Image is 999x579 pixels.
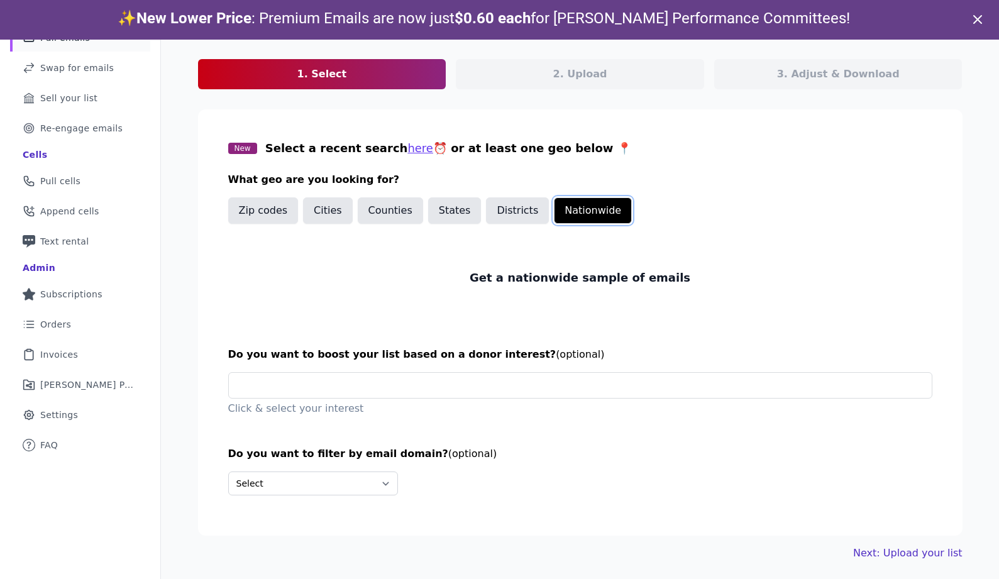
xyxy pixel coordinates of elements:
[228,172,932,187] h3: What geo are you looking for?
[10,167,150,195] a: Pull cells
[10,114,150,142] a: Re-engage emails
[40,235,89,248] span: Text rental
[40,348,78,361] span: Invoices
[10,197,150,225] a: Append cells
[228,448,448,460] span: Do you want to filter by email domain?
[10,431,150,459] a: FAQ
[10,341,150,368] a: Invoices
[10,401,150,429] a: Settings
[553,67,607,82] p: 2. Upload
[40,288,102,301] span: Subscriptions
[40,175,80,187] span: Pull cells
[265,141,631,155] span: Select a recent search ⏰ or at least one geo below 📍
[10,371,150,399] a: [PERSON_NAME] Performance
[358,197,423,224] button: Counties
[10,280,150,308] a: Subscriptions
[40,439,58,451] span: FAQ
[486,197,549,224] button: Districts
[40,205,99,218] span: Append cells
[554,197,632,224] button: Nationwide
[40,92,97,104] span: Sell your list
[40,122,123,135] span: Re-engage emails
[23,148,47,161] div: Cells
[40,318,71,331] span: Orders
[198,59,446,89] a: 1. Select
[448,448,497,460] span: (optional)
[10,228,150,255] a: Text rental
[23,262,55,274] div: Admin
[228,348,556,360] span: Do you want to boost your list based on a donor interest?
[407,140,433,157] button: here
[40,62,114,74] span: Swap for emails
[556,348,604,360] span: (optional)
[10,84,150,112] a: Sell your list
[228,143,257,154] span: New
[228,197,299,224] button: Zip codes
[853,546,962,561] a: Next: Upload your list
[428,197,482,224] button: States
[228,401,932,416] p: Click & select your interest
[40,409,78,421] span: Settings
[470,269,690,287] p: Get a nationwide sample of emails
[777,67,900,82] p: 3. Adjust & Download
[303,197,353,224] button: Cities
[10,311,150,338] a: Orders
[40,378,135,391] span: [PERSON_NAME] Performance
[297,67,347,82] p: 1. Select
[10,54,150,82] a: Swap for emails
